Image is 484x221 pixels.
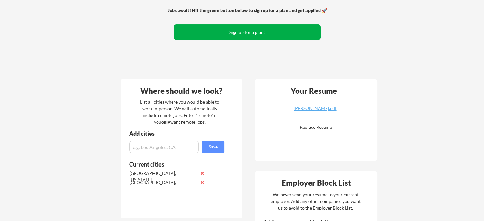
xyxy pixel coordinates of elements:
div: Jobs await! Hit the green button below to sign up for a plan and get applied 🚀 [166,7,329,14]
a: [PERSON_NAME].pdf [277,106,353,116]
div: Where should we look? [122,87,241,95]
div: Current cities [129,162,217,167]
button: Sign up for a plan! [174,24,321,40]
input: e.g. Los Angeles, CA [129,141,199,153]
div: Your Resume [282,87,345,95]
div: [PERSON_NAME].pdf [277,106,353,111]
button: Save [202,141,224,153]
div: List all cities where you would be able to work in-person. We will automatically include remote j... [136,99,223,125]
div: [GEOGRAPHIC_DATA], [US_STATE] [130,170,197,183]
div: We never send your resume to your current employer. Add any other companies you want us to avoid ... [270,191,361,211]
div: Employer Block List [257,179,375,187]
div: Add cities [129,131,226,136]
strong: only [161,119,170,125]
div: [GEOGRAPHIC_DATA], [US_STATE] [130,179,197,192]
